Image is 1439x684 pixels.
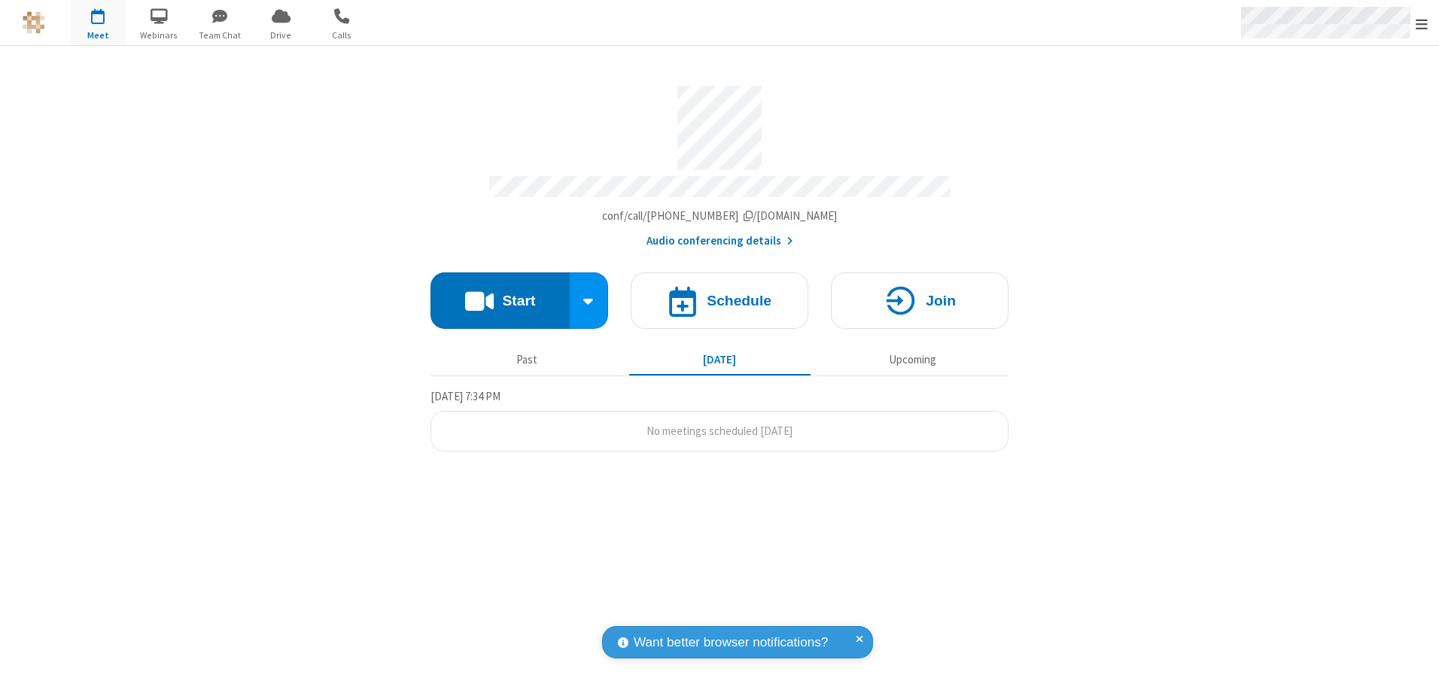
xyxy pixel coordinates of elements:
[70,29,126,42] span: Meet
[23,11,45,34] img: QA Selenium DO NOT DELETE OR CHANGE
[602,208,838,223] span: Copy my meeting room link
[646,424,793,438] span: No meetings scheduled [DATE]
[430,389,500,403] span: [DATE] 7:34 PM
[926,293,956,308] h4: Join
[437,345,618,374] button: Past
[131,29,187,42] span: Webinars
[631,272,808,329] button: Schedule
[502,293,535,308] h4: Start
[430,388,1009,452] section: Today's Meetings
[634,633,828,652] span: Want better browser notifications?
[646,233,793,250] button: Audio conferencing details
[430,272,570,329] button: Start
[707,293,771,308] h4: Schedule
[629,345,811,374] button: [DATE]
[314,29,370,42] span: Calls
[192,29,248,42] span: Team Chat
[570,272,609,329] div: Start conference options
[822,345,1003,374] button: Upcoming
[253,29,309,42] span: Drive
[831,272,1009,329] button: Join
[602,208,838,225] button: Copy my meeting room linkCopy my meeting room link
[430,74,1009,250] section: Account details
